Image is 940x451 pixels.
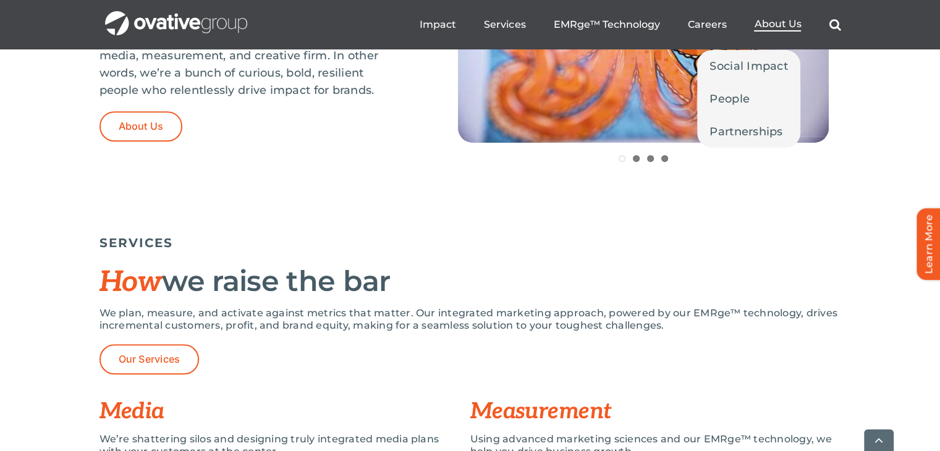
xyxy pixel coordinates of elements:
h3: Measurement [470,399,841,424]
a: OG_Full_horizontal_WHT [105,10,247,22]
a: Search [829,19,840,31]
h5: SERVICES [100,235,841,250]
h2: we raise the bar [100,266,841,298]
a: 1 [619,155,625,162]
span: About Us [119,120,164,132]
a: Impact [420,19,456,31]
span: People [709,90,750,107]
a: 3 [647,155,654,162]
nav: Menu [420,5,840,44]
a: Social Impact [697,50,800,82]
a: Services [484,19,525,31]
a: EMRge™ Technology [553,19,659,31]
span: Social Impact [709,57,788,75]
p: We plan, measure, and activate against metrics that matter. Our integrated marketing approach, po... [100,307,841,332]
h3: Media [100,399,470,424]
a: 2 [633,155,640,162]
a: About Us [100,111,183,141]
p: Ovative Group is an independent, digital-first media, measurement, and creative firm. In other wo... [100,30,396,99]
a: 4 [661,155,668,162]
a: About Us [754,18,801,32]
a: Partnerships [697,116,800,148]
span: Our Services [119,353,180,365]
a: Our Services [100,344,200,374]
span: About Us [754,18,801,30]
a: People [697,83,800,115]
span: How [100,265,163,300]
a: Careers [687,19,726,31]
span: Partnerships [709,123,782,140]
